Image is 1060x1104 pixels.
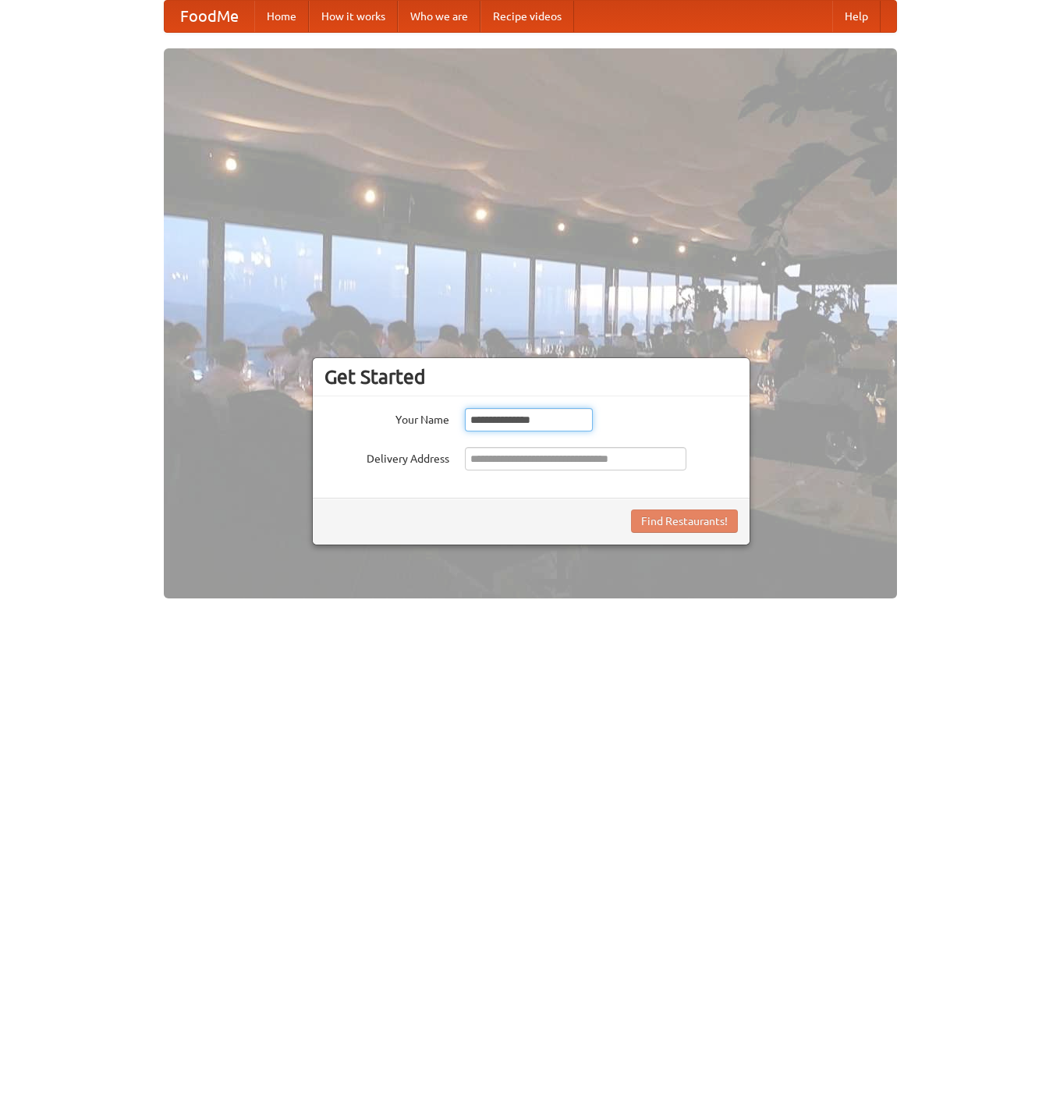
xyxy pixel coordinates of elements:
[324,447,449,467] label: Delivery Address
[254,1,309,32] a: Home
[165,1,254,32] a: FoodMe
[324,365,738,389] h3: Get Started
[832,1,881,32] a: Help
[631,509,738,533] button: Find Restaurants!
[398,1,480,32] a: Who we are
[309,1,398,32] a: How it works
[324,408,449,428] label: Your Name
[480,1,574,32] a: Recipe videos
